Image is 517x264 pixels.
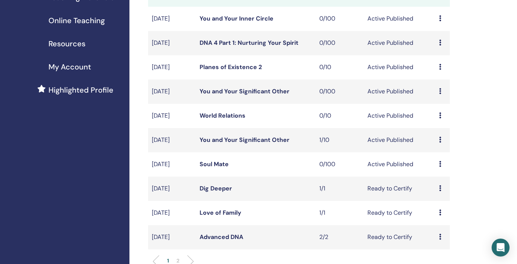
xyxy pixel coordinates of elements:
td: Ready to Certify [364,201,436,225]
span: Online Teaching [48,15,105,26]
td: 0/10 [316,55,363,80]
td: Active Published [364,128,436,152]
a: Dig Deeper [200,184,232,192]
span: My Account [48,61,91,72]
td: [DATE] [148,31,196,55]
a: Love of Family [200,209,241,217]
td: 0/100 [316,7,363,31]
td: 0/100 [316,31,363,55]
td: Active Published [364,104,436,128]
td: [DATE] [148,104,196,128]
a: You and Your Inner Circle [200,15,273,22]
td: Active Published [364,152,436,177]
span: Resources [48,38,85,49]
td: [DATE] [148,177,196,201]
td: Ready to Certify [364,225,436,249]
td: 0/10 [316,104,363,128]
td: [DATE] [148,80,196,104]
td: [DATE] [148,128,196,152]
td: 2/2 [316,225,363,249]
a: You and Your Significant Other [200,136,289,144]
a: Planes of Existence 2 [200,63,262,71]
td: Active Published [364,31,436,55]
td: [DATE] [148,55,196,80]
a: You and Your Significant Other [200,87,289,95]
td: Active Published [364,7,436,31]
td: Ready to Certify [364,177,436,201]
td: 1/1 [316,177,363,201]
td: 0/100 [316,152,363,177]
div: Open Intercom Messenger [492,239,510,257]
td: [DATE] [148,201,196,225]
a: DNA 4 Part 1: Nurturing Your Spirit [200,39,298,47]
td: 1/1 [316,201,363,225]
a: Soul Mate [200,160,229,168]
span: Highlighted Profile [48,84,113,96]
a: World Relations [200,112,245,119]
td: [DATE] [148,225,196,249]
td: [DATE] [148,152,196,177]
a: Advanced DNA [200,233,243,241]
td: Active Published [364,80,436,104]
td: 0/100 [316,80,363,104]
td: [DATE] [148,7,196,31]
td: Active Published [364,55,436,80]
td: 1/10 [316,128,363,152]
